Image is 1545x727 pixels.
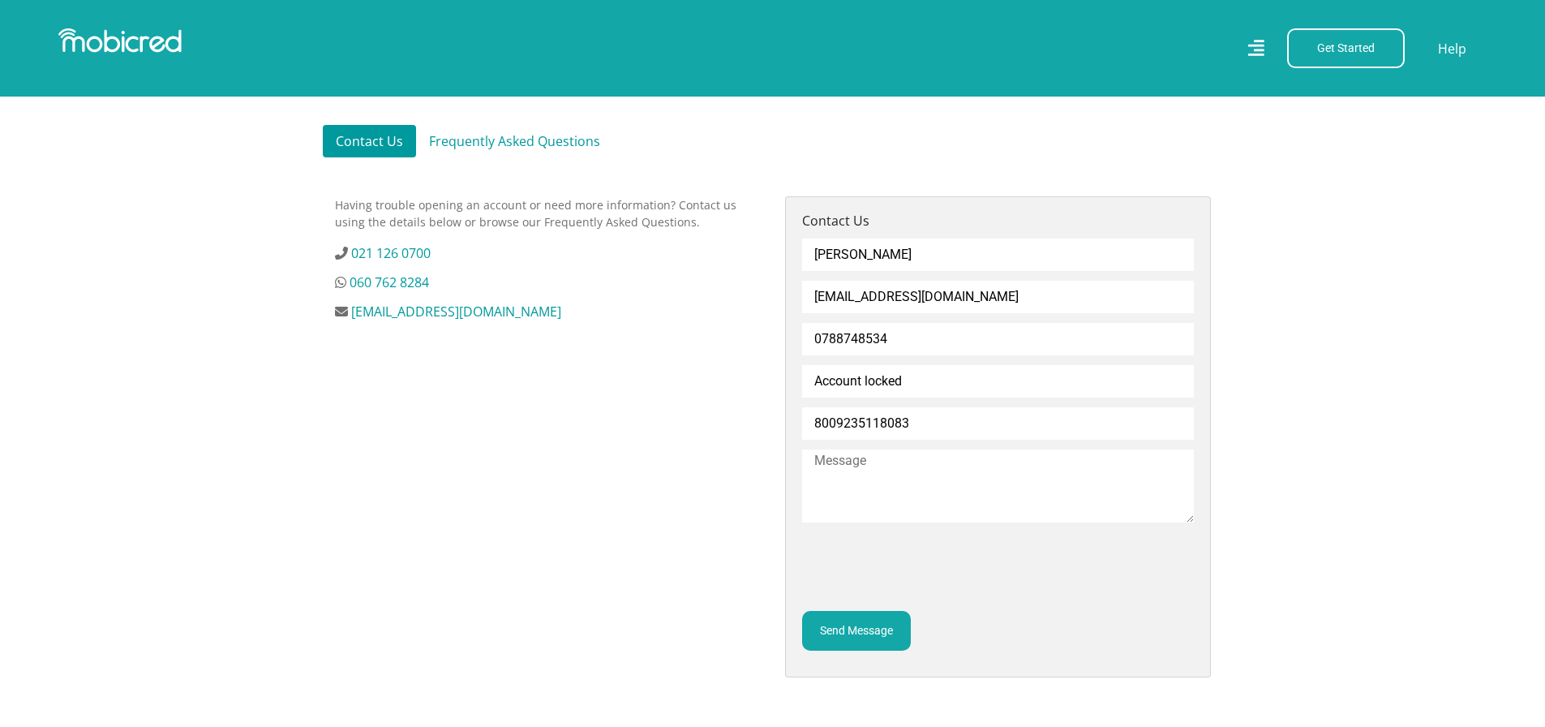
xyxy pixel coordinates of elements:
button: Get Started [1287,28,1405,68]
h5: Contact Us [802,213,1194,229]
input: Account Number / ID Number (Optional) [802,407,1194,440]
a: 060 762 8284 [350,273,429,291]
a: 021 126 0700 [351,244,431,262]
iframe: reCAPTCHA [802,538,1049,601]
a: [EMAIL_ADDRESS][DOMAIN_NAME] [351,303,561,320]
input: Email Address [802,281,1194,313]
a: Frequently Asked Questions [416,125,613,157]
input: Full Name [802,239,1194,271]
img: Mobicred [58,28,182,53]
p: Having trouble opening an account or need more information? Contact us using the details below or... [335,196,761,230]
input: Subject [802,365,1194,398]
a: Contact Us [323,125,416,157]
button: Send Message [802,611,911,651]
input: Contact Number [802,323,1194,355]
a: Help [1437,38,1467,59]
